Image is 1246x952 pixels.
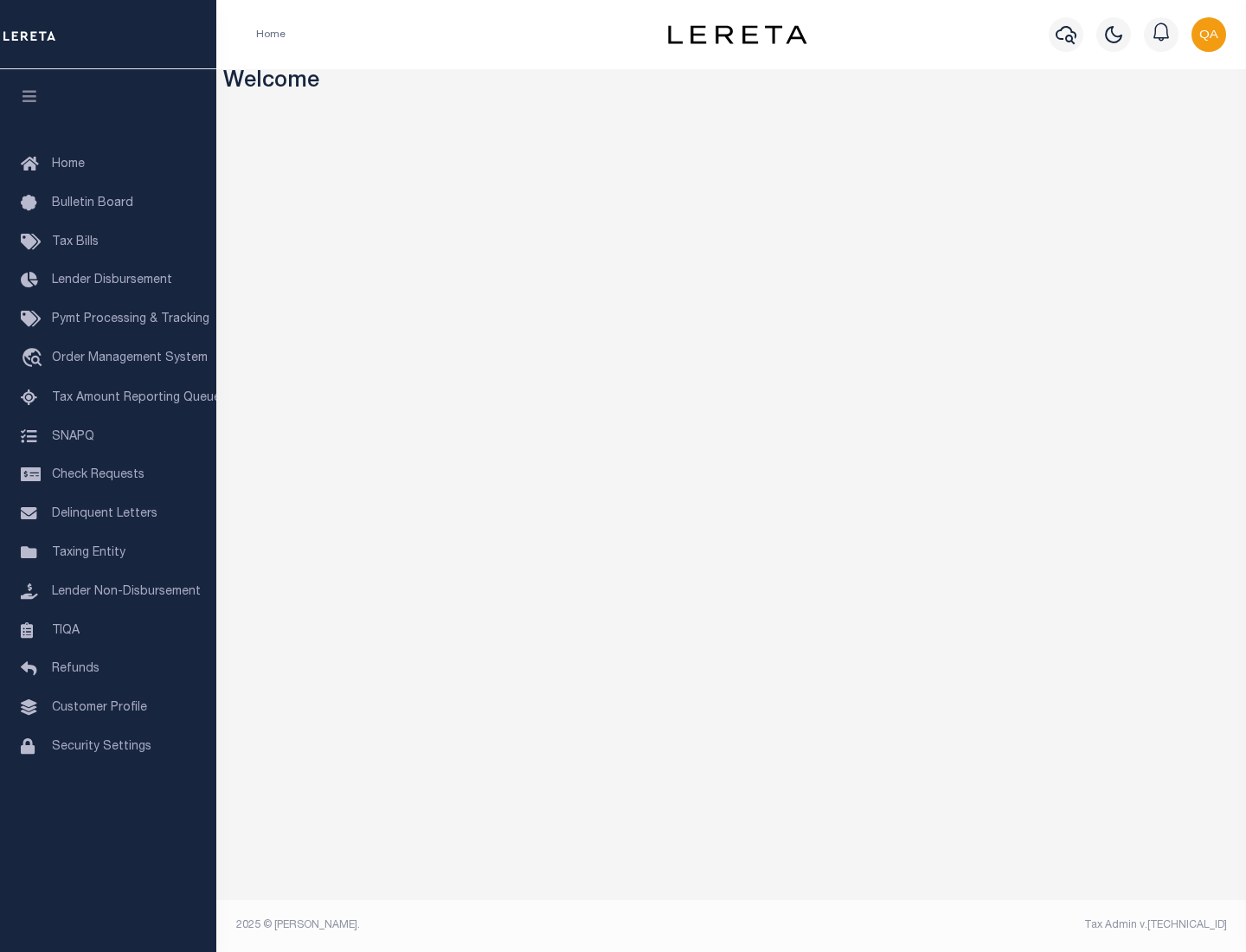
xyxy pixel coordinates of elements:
span: Lender Disbursement [52,274,172,286]
span: Lender Non-Disbursement [52,586,201,598]
li: Home [256,27,286,42]
i: travel_explore [21,348,48,370]
span: Customer Profile [52,702,147,714]
span: Home [52,158,85,170]
span: Order Management System [52,352,208,364]
span: Tax Bills [52,236,99,248]
img: svg+xml;base64,PHN2ZyB4bWxucz0iaHR0cDovL3d3dy53My5vcmcvMjAwMC9zdmciIHBvaW50ZXItZXZlbnRzPSJub25lIi... [1191,17,1226,52]
span: TIQA [52,624,80,636]
span: Refunds [52,663,100,675]
span: SNAPQ [52,430,94,442]
span: Bulletin Board [52,197,133,209]
span: Check Requests [52,469,145,481]
span: Taxing Entity [52,547,125,559]
h3: Welcome [223,69,1240,96]
span: Security Settings [52,741,151,753]
img: logo-dark.svg [668,25,806,44]
span: Tax Amount Reporting Queue [52,392,221,404]
span: Delinquent Letters [52,508,157,520]
div: Tax Admin v.[TECHNICAL_ID] [744,917,1227,933]
span: Pymt Processing & Tracking [52,313,209,325]
div: 2025 © [PERSON_NAME]. [223,917,732,933]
